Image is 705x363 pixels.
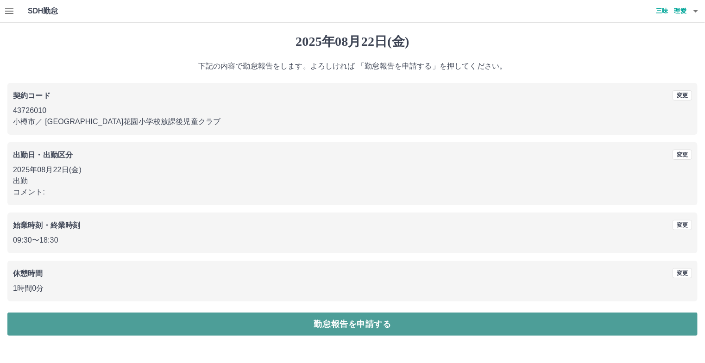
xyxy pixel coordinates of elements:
button: 変更 [673,90,692,100]
p: 43726010 [13,105,692,116]
button: 変更 [673,268,692,278]
p: 09:30 〜 18:30 [13,235,692,246]
p: 2025年08月22日(金) [13,164,692,175]
p: コメント: [13,187,692,198]
p: 1時間0分 [13,283,692,294]
button: 勤怠報告を申請する [7,313,698,336]
button: 変更 [673,220,692,230]
b: 契約コード [13,92,50,100]
b: 休憩時間 [13,269,43,277]
h1: 2025年08月22日(金) [7,34,698,50]
b: 始業時刻・終業時刻 [13,221,80,229]
p: 小樽市 ／ [GEOGRAPHIC_DATA]花園小学校放課後児童クラブ [13,116,692,127]
b: 出勤日・出勤区分 [13,151,73,159]
p: 下記の内容で勤怠報告をします。よろしければ 「勤怠報告を申請する」を押してください。 [7,61,698,72]
button: 変更 [673,150,692,160]
p: 出勤 [13,175,692,187]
